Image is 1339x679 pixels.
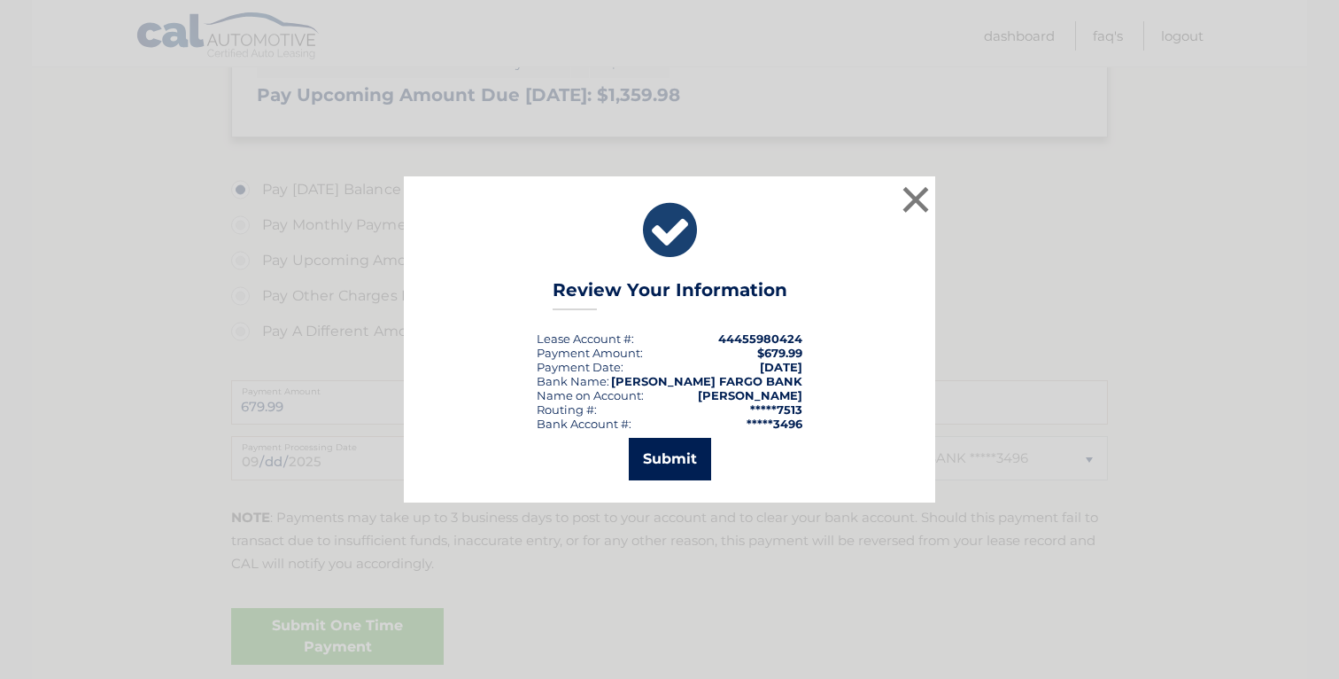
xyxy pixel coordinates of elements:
[898,182,933,217] button: ×
[537,374,609,388] div: Bank Name:
[760,360,802,374] span: [DATE]
[537,346,643,360] div: Payment Amount:
[629,438,711,480] button: Submit
[537,402,597,417] div: Routing #:
[537,360,623,374] div: :
[757,346,802,360] span: $679.99
[611,374,802,388] strong: [PERSON_NAME] FARGO BANK
[718,332,802,346] strong: 44455980424
[537,332,634,346] div: Lease Account #:
[553,279,787,310] h3: Review Your Information
[537,417,631,431] div: Bank Account #:
[537,388,644,402] div: Name on Account:
[537,360,621,374] span: Payment Date
[698,388,802,402] strong: [PERSON_NAME]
